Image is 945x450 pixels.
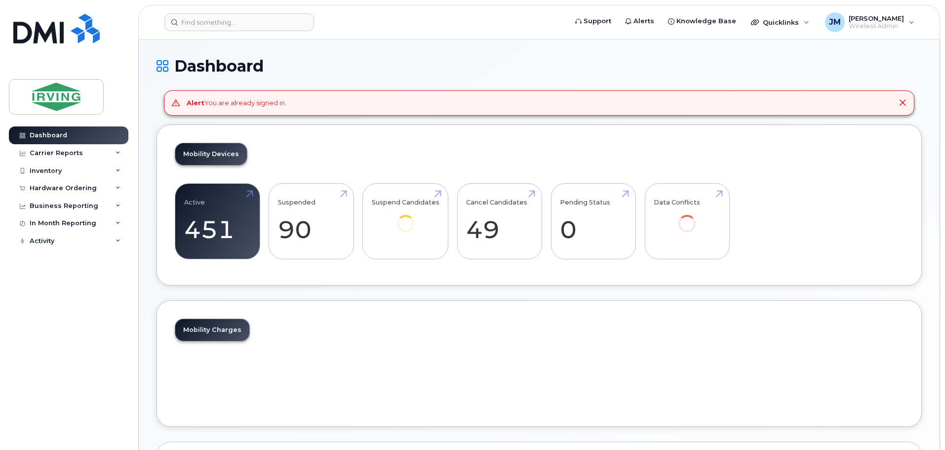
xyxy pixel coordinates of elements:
a: Suspend Candidates [372,189,439,245]
h1: Dashboard [157,57,922,75]
a: Data Conflicts [654,189,720,245]
a: Active 451 [184,189,251,254]
a: Pending Status 0 [560,189,627,254]
a: Mobility Devices [175,143,247,165]
strong: Alert [187,99,204,107]
a: Suspended 90 [278,189,345,254]
a: Cancel Candidates 49 [466,189,533,254]
div: You are already signed in. [187,98,286,108]
a: Mobility Charges [175,319,249,341]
